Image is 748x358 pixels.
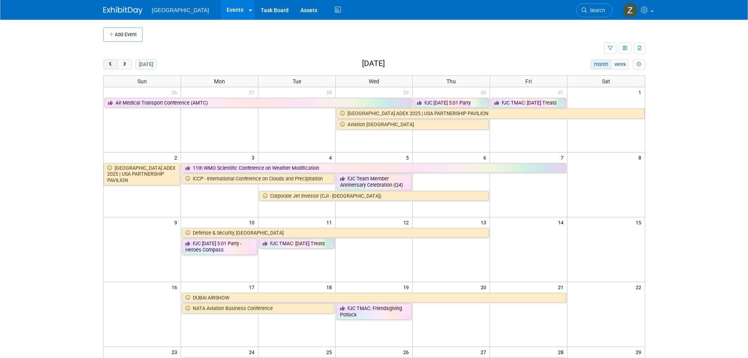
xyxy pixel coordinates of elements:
[557,217,567,227] span: 14
[174,217,181,227] span: 9
[587,7,605,13] span: Search
[182,239,257,255] a: FJC [DATE] 5:01 Party - Heroes Compass
[638,152,645,162] span: 8
[182,228,489,238] a: Defense & Security, [GEOGRAPHIC_DATA]
[413,98,489,108] a: FJC [DATE] 5:01 Party
[251,152,258,162] span: 3
[402,87,412,97] span: 29
[446,78,456,84] span: Thu
[402,347,412,357] span: 26
[557,347,567,357] span: 28
[611,59,629,70] button: week
[104,163,180,185] a: [GEOGRAPHIC_DATA] ADEX 2025 | USA PARTNERSHIP PAVILION
[557,87,567,97] span: 31
[214,78,225,84] span: Mon
[117,59,132,70] button: next
[635,347,645,357] span: 29
[525,78,532,84] span: Fri
[602,78,610,84] span: Sat
[328,152,335,162] span: 4
[326,217,335,227] span: 11
[259,191,489,201] a: Corporate Jet Investor (CJI - [GEOGRAPHIC_DATA])
[293,78,301,84] span: Tue
[171,282,181,292] span: 16
[337,108,645,119] a: [GEOGRAPHIC_DATA] ADEX 2025 | USA PARTNERSHIP PAVILION
[326,347,335,357] span: 25
[480,282,490,292] span: 20
[103,59,118,70] button: prev
[337,119,489,130] a: Aviation [GEOGRAPHIC_DATA]
[560,152,567,162] span: 7
[248,282,258,292] span: 17
[152,7,209,13] span: [GEOGRAPHIC_DATA]
[104,98,412,108] a: Air Medical Transport Conference (AMTC)
[182,174,335,184] a: ICCP - International Conference on Clouds and Precipitation
[480,217,490,227] span: 13
[638,87,645,97] span: 1
[402,217,412,227] span: 12
[491,98,566,108] a: FJC TMAC: [DATE] Treats
[326,87,335,97] span: 28
[636,62,642,67] i: Personalize Calendar
[480,87,490,97] span: 30
[623,3,638,18] img: Zoe Graham
[480,347,490,357] span: 27
[337,303,412,319] a: FJC TMAC: Friendsgiving Potluck
[103,28,143,42] button: Add Event
[362,59,385,68] h2: [DATE]
[248,347,258,357] span: 24
[405,152,412,162] span: 5
[182,303,335,314] a: NATA Aviation Business Conference
[326,282,335,292] span: 18
[591,59,611,70] button: month
[337,174,412,190] a: FJC Team Member Anniversary Celebration (Q4)
[635,217,645,227] span: 15
[171,347,181,357] span: 23
[557,282,567,292] span: 21
[635,282,645,292] span: 22
[171,87,181,97] span: 26
[137,78,147,84] span: Sun
[576,4,613,17] a: Search
[248,87,258,97] span: 27
[135,59,156,70] button: [DATE]
[633,59,645,70] button: myCustomButton
[174,152,181,162] span: 2
[259,239,335,249] a: FJC TMAC: [DATE] Treats
[182,293,566,303] a: DUBAI AIRSHOW
[182,163,566,173] a: 11th WMO Scientific Conference on Weather Modification
[103,7,143,15] img: ExhibitDay
[402,282,412,292] span: 19
[248,217,258,227] span: 10
[369,78,379,84] span: Wed
[483,152,490,162] span: 6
